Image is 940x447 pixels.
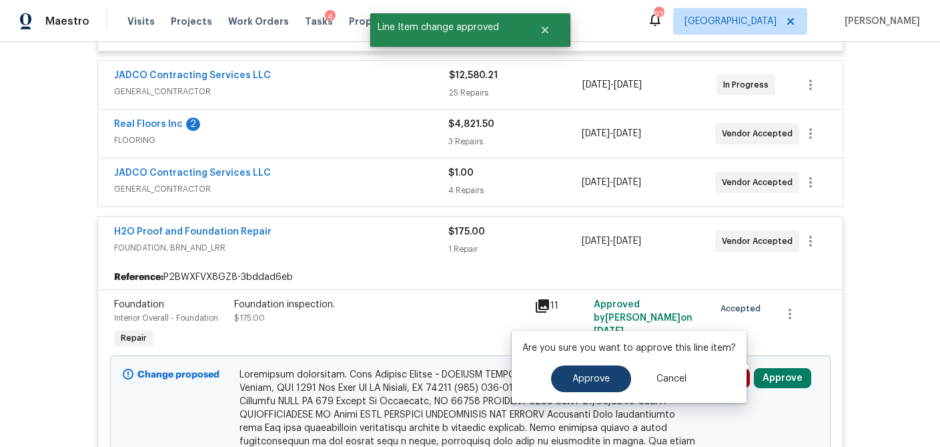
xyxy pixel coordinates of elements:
span: Work Orders [228,15,289,28]
span: FOUNDATION, BRN_AND_LRR [114,241,448,255]
a: JADCO Contracting Services LLC [114,168,271,178]
span: [PERSON_NAME] [839,15,920,28]
div: P2BWXFVX8GZ8-3bddad6eb [98,265,843,289]
div: 1 Repair [448,243,582,256]
span: Line Item change approved [370,13,523,41]
span: [DATE] [613,178,641,187]
a: Real Floors Inc [114,120,183,129]
span: Vendor Accepted [722,235,798,248]
span: Accepted [721,302,766,315]
a: H2O Proof and Foundation Repair [114,227,272,237]
span: [DATE] [582,80,610,90]
button: Approve [551,365,631,392]
div: 4 Repairs [448,184,582,197]
div: 11 [534,298,586,314]
span: Repair [115,331,152,345]
span: $4,821.50 [448,120,494,129]
b: Change proposed [137,370,219,380]
span: Visits [127,15,155,28]
span: Cancel [656,374,686,384]
span: Interior Overall - Foundation [114,314,218,322]
div: 3 Repairs [448,135,582,148]
div: 2 [186,118,200,131]
span: [DATE] [613,129,641,138]
b: Reference: [114,271,163,284]
span: In Progress [723,78,774,92]
p: Are you sure you want to approve this line item? [522,341,736,355]
div: 4 [325,10,336,23]
span: [DATE] [582,178,610,187]
span: $12,580.21 [449,71,498,80]
button: Close [523,17,567,43]
span: [DATE] [613,237,641,246]
button: Cancel [635,365,708,392]
span: Maestro [45,15,89,28]
span: Vendor Accepted [722,127,798,140]
span: Foundation [114,300,164,309]
span: GENERAL_CONTRACTOR [114,85,449,98]
span: Approve [572,374,610,384]
span: $1.00 [448,168,474,178]
span: Vendor Accepted [722,176,798,189]
a: JADCO Contracting Services LLC [114,71,271,80]
span: Tasks [305,17,333,26]
span: FLOORING [114,134,448,147]
span: Properties [349,15,401,28]
span: [GEOGRAPHIC_DATA] [684,15,777,28]
span: GENERAL_CONTRACTOR [114,182,448,196]
span: - [582,127,641,140]
span: [DATE] [582,129,610,138]
span: [DATE] [614,80,642,90]
button: Approve [754,368,811,388]
span: $175.00 [448,227,485,237]
span: [DATE] [594,327,624,336]
div: 25 Repairs [449,86,583,100]
span: - [582,176,641,189]
span: - [582,78,642,92]
div: 97 [654,8,663,21]
span: - [582,235,641,248]
span: Approved by [PERSON_NAME] on [594,300,692,336]
div: Foundation inspection. [234,298,526,311]
span: $175.00 [234,314,265,322]
span: Projects [171,15,212,28]
span: [DATE] [582,237,610,246]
